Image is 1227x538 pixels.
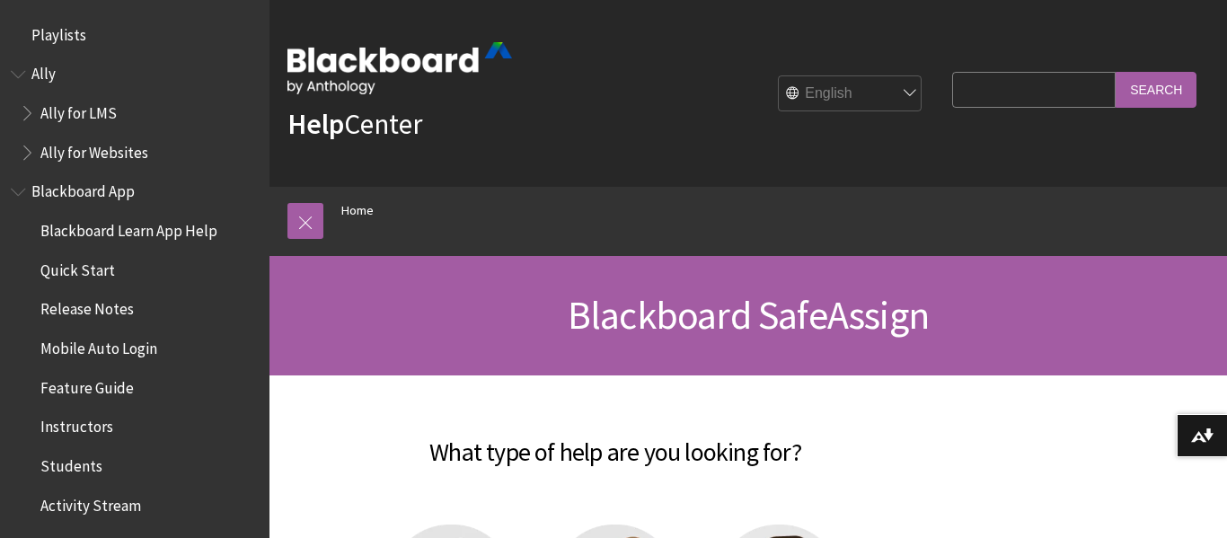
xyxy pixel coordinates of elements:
[287,106,344,142] strong: Help
[40,490,141,515] span: Activity Stream
[40,216,217,240] span: Blackboard Learn App Help
[31,20,86,44] span: Playlists
[40,98,117,122] span: Ally for LMS
[287,411,943,471] h2: What type of help are you looking for?
[40,295,134,319] span: Release Notes
[40,373,134,397] span: Feature Guide
[31,177,135,201] span: Blackboard App
[287,42,512,94] img: Blackboard by Anthology
[40,412,113,437] span: Instructors
[1116,72,1196,107] input: Search
[779,76,922,112] select: Site Language Selector
[40,451,102,475] span: Students
[40,137,148,162] span: Ally for Websites
[287,106,422,142] a: HelpCenter
[568,290,929,340] span: Blackboard SafeAssign
[40,255,115,279] span: Quick Start
[40,333,157,357] span: Mobile Auto Login
[11,59,259,168] nav: Book outline for Anthology Ally Help
[31,59,56,84] span: Ally
[11,20,259,50] nav: Book outline for Playlists
[341,199,374,222] a: Home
